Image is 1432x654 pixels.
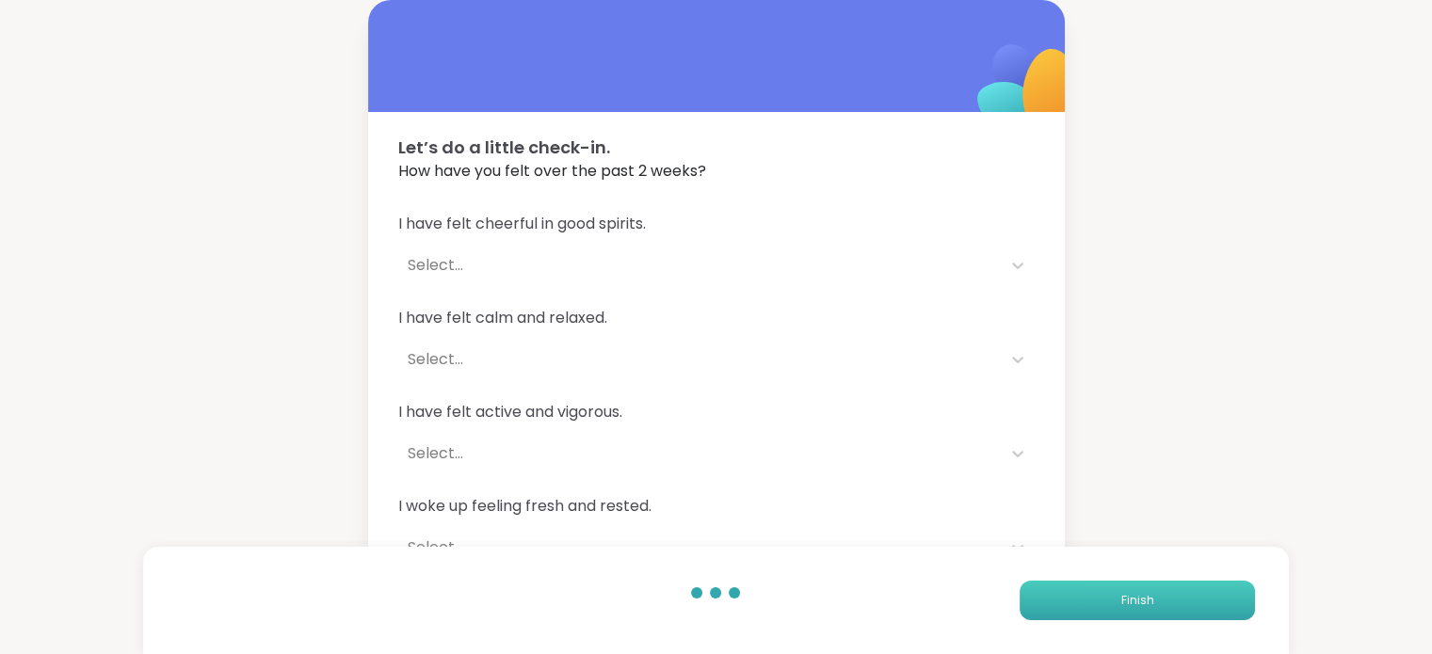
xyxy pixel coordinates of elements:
span: Finish [1120,592,1153,609]
span: I woke up feeling fresh and rested. [398,495,1035,518]
div: Select... [408,254,991,277]
span: I have felt calm and relaxed. [398,307,1035,329]
span: I have felt active and vigorous. [398,401,1035,423]
div: Select... [408,348,991,371]
button: Finish [1020,581,1255,620]
span: Let’s do a little check-in. [398,135,1035,160]
span: How have you felt over the past 2 weeks? [398,160,1035,183]
span: I have felt cheerful in good spirits. [398,213,1035,235]
div: Select... [408,536,991,559]
div: Select... [408,442,991,465]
